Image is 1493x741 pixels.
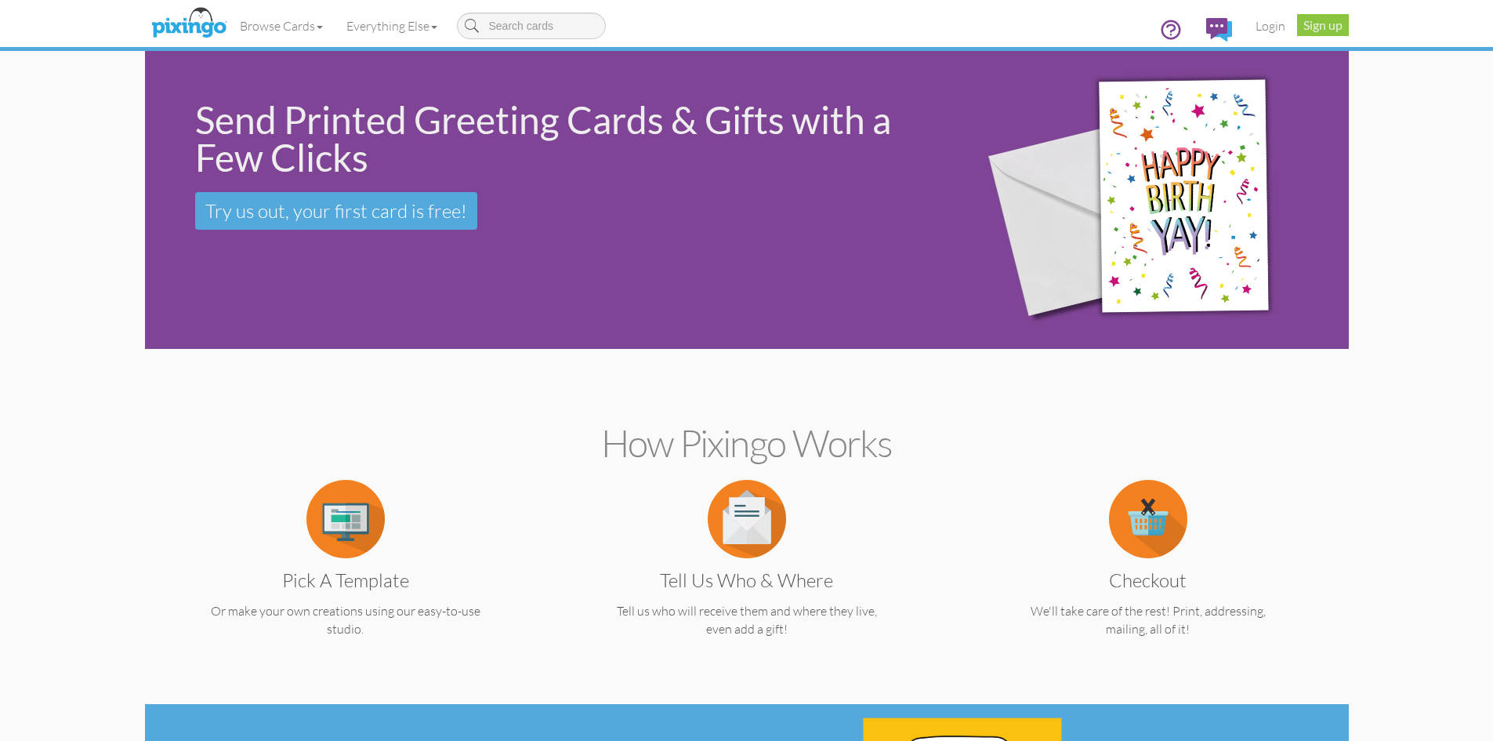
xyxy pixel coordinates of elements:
[577,510,917,638] a: Tell us Who & Where Tell us who will receive them and where they live, even add a gift!
[960,29,1339,372] img: 942c5090-71ba-4bfc-9a92-ca782dcda692.png
[1109,480,1187,558] img: item.alt
[1206,18,1232,42] img: comments.svg
[195,101,935,176] div: Send Printed Greeting Cards & Gifts with a Few Clicks
[1244,6,1297,45] a: Login
[708,480,786,558] img: item.alt
[187,570,504,590] h3: Pick a Template
[228,6,335,45] a: Browse Cards
[577,602,917,638] p: Tell us who will receive them and where they live, even add a gift!
[172,423,1321,464] h2: How Pixingo works
[306,480,385,558] img: item.alt
[589,570,905,590] h3: Tell us Who & Where
[147,4,230,43] img: pixingo logo
[176,602,516,638] p: Or make your own creations using our easy-to-use studio.
[335,6,449,45] a: Everything Else
[195,192,477,230] a: Try us out, your first card is free!
[1297,14,1349,36] a: Sign up
[978,602,1318,638] p: We'll take care of the rest! Print, addressing, mailing, all of it!
[978,510,1318,638] a: Checkout We'll take care of the rest! Print, addressing, mailing, all of it!
[990,570,1306,590] h3: Checkout
[205,199,467,223] span: Try us out, your first card is free!
[457,13,606,39] input: Search cards
[176,510,516,638] a: Pick a Template Or make your own creations using our easy-to-use studio.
